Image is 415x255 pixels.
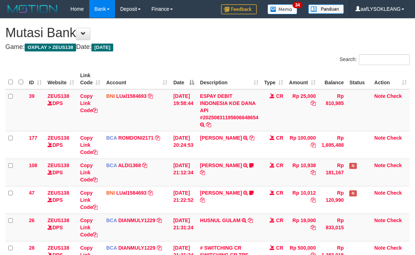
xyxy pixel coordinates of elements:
[80,217,97,237] a: Copy Link Code
[116,190,146,196] a: LUal1584693
[170,214,197,241] td: [DATE] 21:31:24
[170,159,197,186] td: [DATE] 21:12:34
[319,89,346,131] td: Rp 810,985
[387,217,402,223] a: Check
[106,217,117,223] span: BCA
[29,217,35,223] span: 26
[200,217,240,223] a: HUSNUL GULAM
[170,131,197,159] td: [DATE] 20:24:53
[374,190,385,196] a: Note
[148,190,153,196] a: Copy LUal1584693 to clipboard
[80,162,97,182] a: Copy Link Code
[387,162,402,168] a: Check
[45,69,77,89] th: Website: activate to sort column ascending
[80,135,97,155] a: Copy Link Code
[5,44,410,51] h4: Game: Date:
[77,69,103,89] th: Link Code: activate to sort column ascending
[118,217,155,223] a: DIANMULY1229
[106,162,117,168] span: BCA
[319,159,346,186] td: Rp 181,167
[118,135,154,141] a: ROMDONI2171
[155,135,160,141] a: Copy ROMDONI2171 to clipboard
[148,93,153,99] a: Copy LUal1584693 to clipboard
[286,89,319,131] td: Rp 25,000
[387,245,402,251] a: Check
[200,170,205,175] a: Copy ROY YULISTIAWAN to clipboard
[200,135,242,141] a: [PERSON_NAME]
[276,135,283,141] span: CR
[311,225,316,230] a: Copy Rp 19,000 to clipboard
[200,197,205,203] a: Copy ANTOK FITRIANTO to clipboard
[374,93,385,99] a: Note
[26,69,45,89] th: ID: activate to sort column ascending
[170,186,197,214] td: [DATE] 21:22:52
[374,162,385,168] a: Note
[276,93,283,99] span: CR
[286,69,319,89] th: Amount: activate to sort column ascending
[142,162,147,168] a: Copy ALDI1368 to clipboard
[319,69,346,89] th: Balance
[308,4,344,14] img: panduan.png
[80,93,97,113] a: Copy Link Code
[29,93,35,99] span: 39
[267,4,297,14] img: Button%20Memo.svg
[311,142,316,148] a: Copy Rp 100,000 to clipboard
[25,44,76,51] span: OXPLAY > ZEUS138
[45,159,77,186] td: DPS
[371,69,410,89] th: Action: activate to sort column ascending
[276,245,283,251] span: CR
[170,89,197,131] td: [DATE] 19:58:44
[387,93,402,99] a: Check
[346,69,371,89] th: Status
[200,190,242,196] a: [PERSON_NAME]
[311,100,316,106] a: Copy Rp 25,000 to clipboard
[116,93,146,99] a: LUal1584693
[29,190,35,196] span: 47
[45,214,77,241] td: DPS
[200,162,242,168] a: [PERSON_NAME]
[106,190,115,196] span: BNI
[47,162,69,168] a: ZEUS138
[5,26,410,40] h1: Mutasi Bank
[387,190,402,196] a: Check
[106,93,115,99] span: BNI
[157,245,162,251] a: Copy DIANMULY1229 to clipboard
[170,69,197,89] th: Date: activate to sort column descending
[45,186,77,214] td: DPS
[206,122,211,127] a: Copy ESPAY DEBIT INDONESIA KOE DANA API #20250831195606648654 to clipboard
[249,135,254,141] a: Copy ABDUL GAFUR to clipboard
[221,4,257,14] img: Feedback.jpg
[349,190,356,196] span: Has Note
[286,214,319,241] td: Rp 19,000
[118,162,141,168] a: ALDI1368
[319,131,346,159] td: Rp 1,695,488
[80,190,97,210] a: Copy Link Code
[47,93,69,99] a: ZEUS138
[387,135,402,141] a: Check
[374,217,385,223] a: Note
[103,69,170,89] th: Account: activate to sort column ascending
[311,170,316,175] a: Copy Rp 10,938 to clipboard
[118,245,155,251] a: DIANMULY1229
[29,162,37,168] span: 108
[340,54,410,65] label: Search:
[374,135,385,141] a: Note
[47,217,69,223] a: ZEUS138
[197,69,261,89] th: Description: activate to sort column ascending
[106,245,117,251] span: BCA
[47,190,69,196] a: ZEUS138
[276,190,283,196] span: CR
[45,131,77,159] td: DPS
[29,135,37,141] span: 177
[359,54,410,65] input: Search:
[286,159,319,186] td: Rp 10,938
[106,135,117,141] span: BCA
[47,135,69,141] a: ZEUS138
[157,217,162,223] a: Copy DIANMULY1229 to clipboard
[200,93,259,120] a: ESPAY DEBIT INDONESIA KOE DANA API #20250831195606648654
[47,245,69,251] a: ZEUS138
[286,186,319,214] td: Rp 10,012
[276,217,283,223] span: CR
[248,217,253,223] a: Copy HUSNUL GULAM to clipboard
[91,44,113,51] span: [DATE]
